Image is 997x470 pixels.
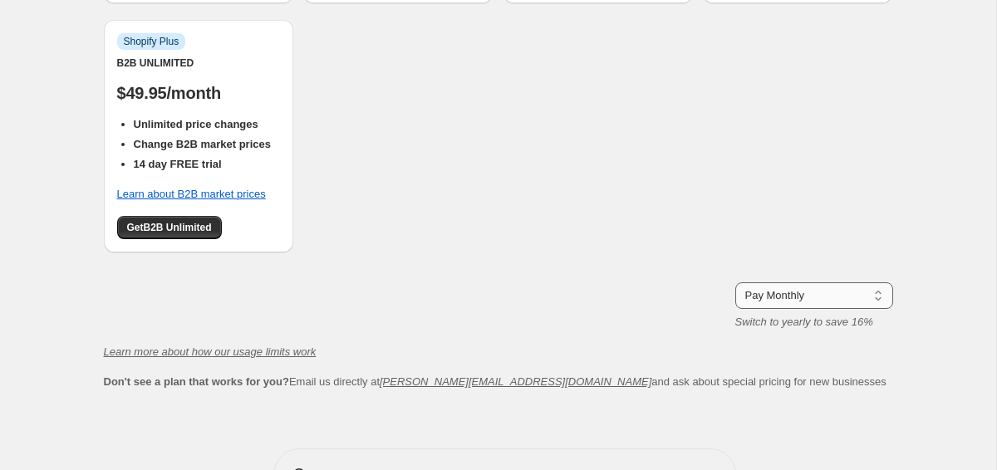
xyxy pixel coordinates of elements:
b: Change B2B market prices [134,138,271,150]
span: Shopify Plus [124,35,179,48]
span: Get B2B Unlimited [127,221,212,234]
b: Don't see a plan that works for you? [104,375,289,388]
div: B2B Unlimited [117,56,280,70]
a: Learn about B2B market prices [117,188,266,200]
a: [PERSON_NAME][EMAIL_ADDRESS][DOMAIN_NAME] [380,375,651,388]
a: GetB2B Unlimited [117,216,222,239]
b: Unlimited price changes [134,118,258,130]
b: 14 day FREE trial [134,158,222,170]
a: Learn more about how our usage limits work [104,345,317,358]
i: Switch to yearly to save 16% [735,316,873,328]
p: $49.95/month [117,83,280,103]
span: Email us directly at and ask about special pricing for new businesses [104,375,886,388]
